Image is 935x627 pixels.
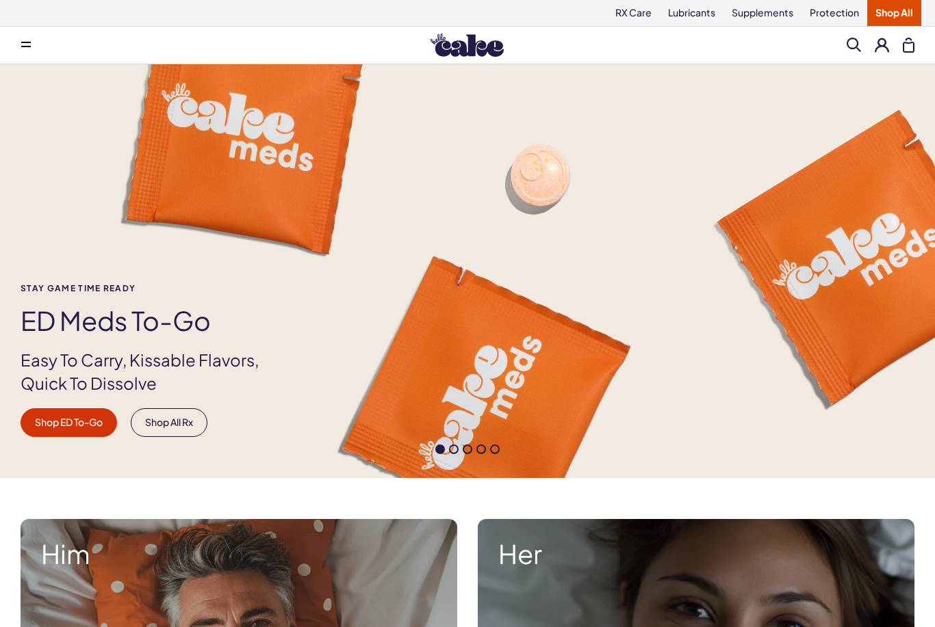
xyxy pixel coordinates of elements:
[21,349,282,395] p: Easy To Carry, Kissable Flavors, Quick To Dissolve
[21,284,282,293] span: Stay Game time ready
[41,539,437,568] strong: Him
[498,539,894,568] strong: Her
[431,34,504,57] img: Hello Cake
[131,408,207,437] a: Shop All Rx
[21,408,117,437] a: Shop ED To-Go
[21,306,282,335] h1: ED Meds to-go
